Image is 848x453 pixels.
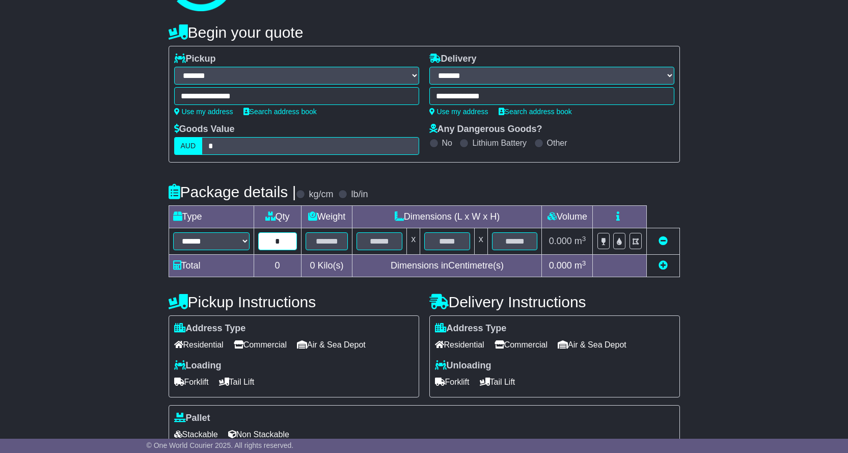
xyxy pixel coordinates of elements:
td: x [407,228,420,255]
label: Unloading [435,360,491,371]
td: Dimensions (L x W x H) [352,206,542,228]
td: Weight [301,206,352,228]
span: Commercial [234,337,287,353]
label: Other [547,138,567,148]
span: 0.000 [549,260,572,271]
sup: 3 [582,259,586,267]
label: lb/in [351,189,368,200]
a: Search address book [499,108,572,116]
td: x [474,228,487,255]
h4: Delivery Instructions [429,294,680,310]
label: No [442,138,452,148]
label: Address Type [435,323,507,334]
label: Pallet [174,413,210,424]
td: Dimensions in Centimetre(s) [352,255,542,277]
span: 0 [310,260,315,271]
span: Air & Sea Depot [297,337,366,353]
label: kg/cm [309,189,333,200]
td: Type [169,206,254,228]
span: m [575,260,586,271]
td: Total [169,255,254,277]
span: m [575,236,586,246]
label: AUD [174,137,203,155]
span: Tail Lift [480,374,515,390]
a: Search address book [243,108,317,116]
span: Residential [435,337,484,353]
h4: Begin your quote [169,24,680,41]
label: Delivery [429,54,477,65]
label: Goods Value [174,124,235,135]
td: Qty [254,206,301,228]
label: Pickup [174,54,216,65]
label: Address Type [174,323,246,334]
span: Residential [174,337,224,353]
span: Forklift [435,374,470,390]
span: © One World Courier 2025. All rights reserved. [147,441,294,449]
span: Commercial [495,337,548,353]
h4: Pickup Instructions [169,294,419,310]
a: Use my address [429,108,488,116]
span: Stackable [174,427,218,442]
a: Use my address [174,108,233,116]
span: Forklift [174,374,209,390]
td: Kilo(s) [301,255,352,277]
a: Add new item [659,260,668,271]
sup: 3 [582,235,586,243]
label: Lithium Battery [472,138,527,148]
label: Loading [174,360,222,371]
td: 0 [254,255,301,277]
span: 0.000 [549,236,572,246]
span: Non Stackable [228,427,289,442]
td: Volume [542,206,593,228]
span: Air & Sea Depot [558,337,626,353]
span: Tail Lift [219,374,255,390]
h4: Package details | [169,183,296,200]
a: Remove this item [659,236,668,246]
label: Any Dangerous Goods? [429,124,542,135]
